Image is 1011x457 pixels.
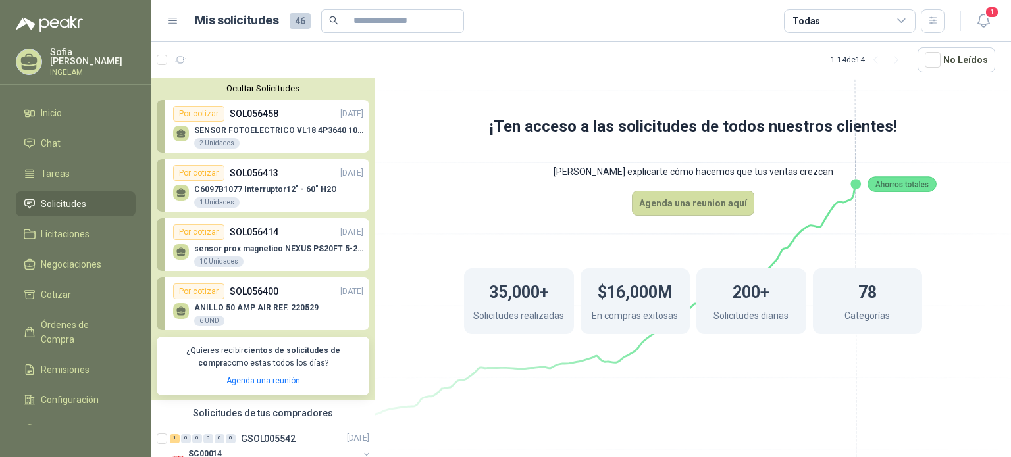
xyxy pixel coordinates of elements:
b: cientos de solicitudes de compra [198,346,340,368]
p: [DATE] [340,108,363,120]
a: Inicio [16,101,136,126]
p: En compras exitosas [592,308,678,326]
button: No Leídos [918,47,995,72]
p: Solicitudes diarias [713,308,789,326]
a: Solicitudes [16,191,136,216]
span: Tareas [41,166,70,181]
a: Manuales y ayuda [16,418,136,443]
div: 1 [170,434,180,443]
div: 0 [226,434,236,443]
p: GSOL005542 [241,434,296,443]
div: Por cotizar [173,224,224,240]
h1: 35,000+ [489,276,549,305]
div: Todas [792,14,820,28]
div: Por cotizar [173,106,224,122]
span: Inicio [41,106,62,120]
div: 0 [203,434,213,443]
img: Logo peakr [16,16,83,32]
p: Solicitudes realizadas [473,308,564,326]
span: 46 [290,13,311,29]
p: SOL056413 [230,166,278,180]
p: SENSOR FOTOELECTRICO VL18 4P3640 10 30 V [194,126,363,135]
a: Chat [16,131,136,156]
span: search [329,16,338,25]
p: ¿Quieres recibir como estas todos los días? [165,345,361,370]
a: Agenda una reunión [226,376,300,385]
div: 0 [192,434,202,443]
h1: 200+ [733,276,769,305]
button: Ocultar Solicitudes [157,84,369,93]
a: Configuración [16,387,136,412]
a: Cotizar [16,282,136,307]
button: Agenda una reunion aquí [632,191,754,216]
div: Por cotizar [173,165,224,181]
a: Licitaciones [16,222,136,247]
span: Cotizar [41,287,71,302]
a: Por cotizarSOL056414[DATE] sensor prox magnetico NEXUS PS20FT 5-24010 Unidades [157,218,369,271]
div: 1 Unidades [194,197,240,208]
a: Órdenes de Compra [16,312,136,352]
span: Chat [41,136,61,151]
span: Negociaciones [41,257,101,272]
p: [DATE] [347,432,369,445]
p: SOL056414 [230,225,278,239]
p: Sofia [PERSON_NAME] [50,47,136,66]
span: Solicitudes [41,197,86,211]
div: 0 [215,434,224,443]
p: C6097B1077 Interruptor12" - 60" H2O [194,185,337,194]
p: INGELAM [50,68,136,76]
a: Negociaciones [16,252,136,277]
p: sensor prox magnetico NEXUS PS20FT 5-240 [194,244,363,253]
a: Por cotizarSOL056413[DATE] C6097B1077 Interruptor12" - 60" H2O1 Unidades [157,159,369,212]
a: Por cotizarSOL056458[DATE] SENSOR FOTOELECTRICO VL18 4P3640 10 30 V2 Unidades [157,100,369,153]
a: Tareas [16,161,136,186]
button: 1 [972,9,995,33]
div: 0 [181,434,191,443]
a: Remisiones [16,357,136,382]
span: Manuales y ayuda [41,423,116,437]
span: Órdenes de Compra [41,318,123,347]
span: Remisiones [41,362,90,377]
p: SOL056400 [230,284,278,299]
h1: $16,000M [598,276,672,305]
p: ANILLO 50 AMP AIR REF. 220529 [194,303,319,312]
div: Ocultar SolicitudesPor cotizarSOL056458[DATE] SENSOR FOTOELECTRICO VL18 4P3640 10 30 V2 UnidadesP... [151,78,375,400]
div: Por cotizar [173,283,224,299]
h1: 78 [858,276,877,305]
div: 6 UND [194,316,224,326]
p: [DATE] [340,226,363,239]
h1: Mis solicitudes [195,11,279,30]
div: 10 Unidades [194,256,244,267]
span: Licitaciones [41,227,90,241]
p: SOL056458 [230,107,278,121]
span: 1 [985,6,999,18]
div: 2 Unidades [194,138,240,149]
span: Configuración [41,393,99,407]
p: [DATE] [340,285,363,298]
div: Solicitudes de tus compradores [151,400,375,425]
p: [DATE] [340,167,363,180]
p: Categorías [844,308,890,326]
a: Por cotizarSOL056400[DATE] ANILLO 50 AMP AIR REF. 2205296 UND [157,277,369,330]
div: 1 - 14 de 14 [831,49,907,70]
